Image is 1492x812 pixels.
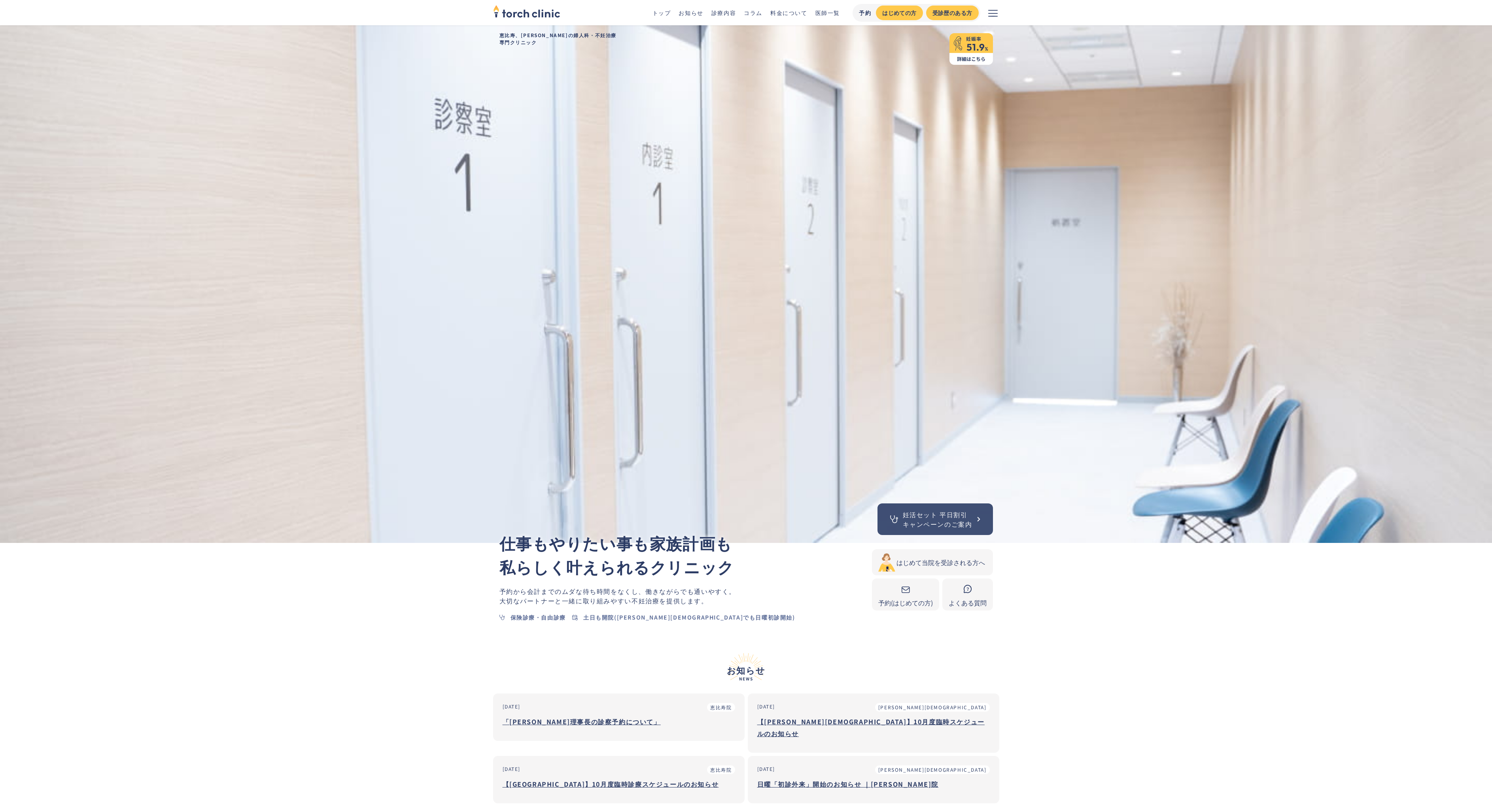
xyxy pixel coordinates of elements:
[493,677,999,681] span: News
[503,765,521,772] div: [DATE]
[757,716,990,739] h3: 【[PERSON_NAME][DEMOGRAPHIC_DATA]】10月度臨時スケジュールのお知らせ
[896,558,985,567] div: はじめて当院を受診される方へ
[757,703,775,710] div: [DATE]
[679,9,703,17] a: お知らせ
[903,510,972,529] div: 妊活セット 平日割引 キャンペーンのご案内
[926,6,979,20] a: 受診歴のある方
[503,703,521,710] div: [DATE]
[710,766,732,773] div: 恵比寿院
[878,598,933,607] div: 予約(はじめての方)
[652,9,671,17] a: トップ
[878,766,987,773] div: [PERSON_NAME][DEMOGRAPHIC_DATA]
[889,514,900,525] img: 聴診器のアイコン
[493,6,560,20] a: home
[876,6,923,20] a: はじめての方
[499,596,632,605] span: 大切なパートナーと一緒に取り組みやすい
[757,778,990,790] h3: 日曜「初診外来」開始のお知らせ ｜[PERSON_NAME]院
[493,693,745,741] a: [DATE]恵比寿院「[PERSON_NAME]理事長の診察予約について」
[748,756,999,803] a: [DATE][PERSON_NAME][DEMOGRAPHIC_DATA]日曜「初診外来」開始のお知らせ ｜[PERSON_NAME]院
[493,2,560,20] img: torch clinic
[748,693,999,753] a: [DATE][PERSON_NAME][DEMOGRAPHIC_DATA]【[PERSON_NAME][DEMOGRAPHIC_DATA]】10月度臨時スケジュールのお知らせ
[511,613,566,622] div: 保険診療・自由診療
[872,549,993,575] a: はじめて当院を受診される方へ
[493,25,999,52] h1: 恵比寿、[PERSON_NAME]の婦人科・不妊治療 専門クリニック
[882,9,916,17] div: はじめての方
[859,9,871,17] div: 予約
[770,9,807,17] a: 料金について
[878,704,987,711] div: [PERSON_NAME][DEMOGRAPHIC_DATA]
[949,598,987,607] div: よくある質問
[932,9,972,17] div: 受診歴のある方
[872,578,939,610] a: 予約(はじめての方)
[877,503,993,535] a: 妊活セット 平日割引キャンペーンのご案内
[503,716,735,727] h3: 「[PERSON_NAME]理事長の診察予約について」
[493,756,745,803] a: [DATE]恵比寿院【[GEOGRAPHIC_DATA]】10月度臨時診療スケジュールのお知らせ
[744,9,762,17] a: コラム
[499,586,646,596] span: 予約から会計までのムダな待ち時間をなくし、
[711,9,736,17] a: 診療内容
[499,531,872,578] p: 仕事もやりたい事も家族計画も 私らしく叶えられるクリニック
[815,9,840,17] a: 医師一覧
[503,778,735,790] h3: 【[GEOGRAPHIC_DATA]】10月度臨時診療スケジュールのお知らせ
[710,704,732,711] div: 恵比寿院
[499,586,872,605] p: 働きながらでも通いやすく。 不妊治療を提供します。
[583,613,795,622] div: 土日も開院([PERSON_NAME][DEMOGRAPHIC_DATA]でも日曜初診開始)
[942,578,993,610] a: よくある質問
[493,653,999,681] h2: お知らせ
[757,765,775,772] div: [DATE]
